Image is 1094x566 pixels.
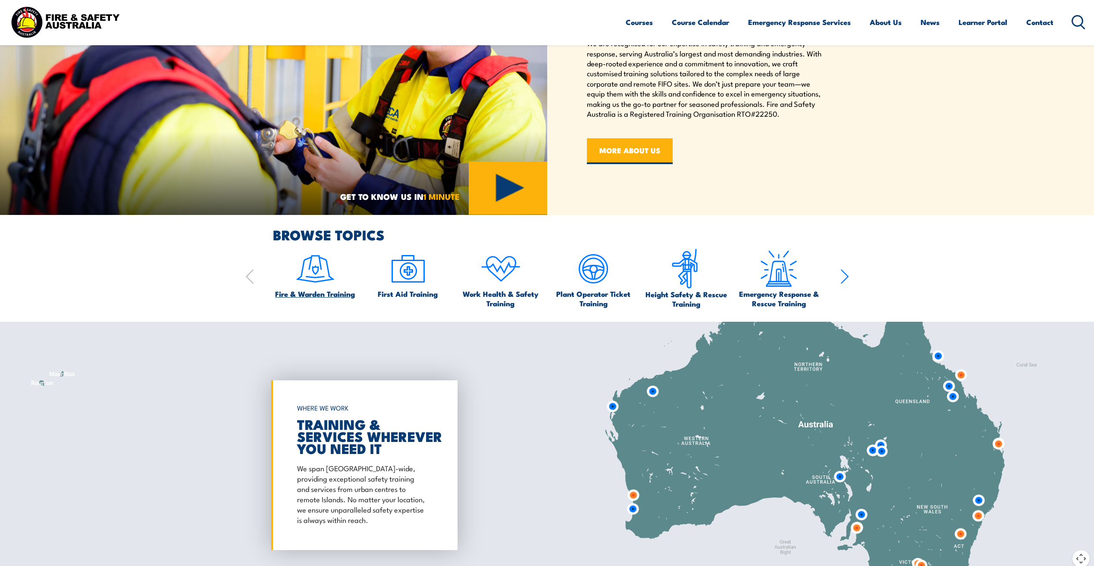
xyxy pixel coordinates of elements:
span: GET TO KNOW US IN [340,193,460,200]
span: Emergency Response & Rescue Training [737,289,821,308]
span: Fire & Warden Training [275,289,355,299]
a: Emergency Response Services [748,11,851,34]
h2: BROWSE TOPICS [273,228,849,240]
a: Plant Operator Ticket Training [551,249,636,308]
img: icon-5 [573,249,614,289]
a: Height Safety & Rescue Training [644,249,728,308]
a: Work Health & Safety Training [458,249,543,308]
a: Courses [626,11,653,34]
p: We are recognised for our expertise in safety training and emergency response, serving Australia’... [587,38,823,118]
a: Course Calendar [672,11,729,34]
img: icon-4 [480,249,521,289]
span: First Aid Training [378,289,438,299]
h2: TRAINING & SERVICES WHEREVER YOU NEED IT [297,418,427,454]
a: First Aid Training [378,249,438,299]
a: About Us [870,11,902,34]
span: Height Safety & Rescue Training [644,289,728,308]
img: icon-1 [295,249,335,289]
span: Plant Operator Ticket Training [551,289,636,308]
a: News [921,11,940,34]
h6: WHERE WE WORK [297,400,427,416]
a: Emergency Response & Rescue Training [737,249,821,308]
strong: 1 MINUTE [423,190,460,202]
a: Learner Portal [959,11,1007,34]
a: MORE ABOUT US [587,138,673,164]
span: Work Health & Safety Training [458,289,543,308]
img: icon-2 [388,249,428,289]
a: Fire & Warden Training [275,249,355,299]
p: We span [GEOGRAPHIC_DATA]-wide, providing exceptional safety training and services from urban cen... [297,463,427,525]
img: icon-6 [666,249,706,289]
a: Contact [1026,11,1053,34]
img: Emergency Response Icon [759,249,799,289]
